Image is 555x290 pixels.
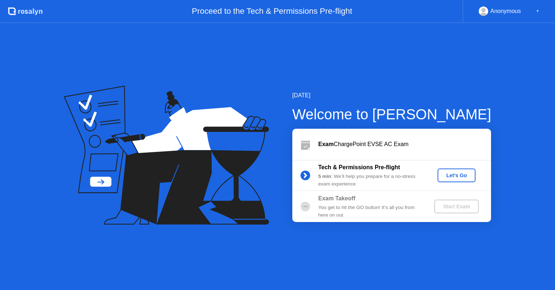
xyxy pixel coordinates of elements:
[434,200,479,213] button: Start Exam
[440,172,473,178] div: Let's Go
[490,7,521,16] div: Anonymous
[318,173,422,188] div: : We’ll help you prepare for a no-stress exam experience
[318,195,356,201] b: Exam Takeoff
[318,204,422,219] div: You get to hit the GO button! It’s all you from here on out
[292,103,491,125] div: Welcome to [PERSON_NAME]
[437,204,476,209] div: Start Exam
[292,91,491,100] div: [DATE]
[318,174,331,179] b: 5 min
[318,140,491,149] div: ChargePoint EVSE AC Exam
[438,169,476,182] button: Let's Go
[318,141,334,147] b: Exam
[536,7,539,16] div: ▼
[318,164,400,170] b: Tech & Permissions Pre-flight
